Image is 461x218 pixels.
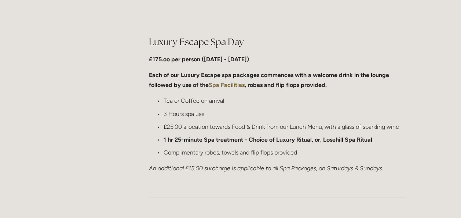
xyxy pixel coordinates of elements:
p: £25.00 allocation towards Food & Drink from our Lunch Menu, with a glass of sparkling wine [164,122,406,132]
p: Tea or Coffee on arrival [164,96,406,106]
strong: 1 hr 25-minute Spa treatment - Choice of Luxury Ritual, or, Losehill Spa Ritual [164,136,372,143]
em: An additional £15.00 surcharge is applicable to all Spa Packages, on Saturdays & Sundays. [149,165,383,172]
h2: Luxury Escape Spa Day [149,36,406,48]
p: 3 Hours spa use [164,109,406,119]
strong: £175.oo per person ([DATE] - [DATE]) [149,56,249,63]
strong: , robes and flip flops provided. [245,81,327,88]
strong: Each of our Luxury Escape spa packages commences with a welcome drink in the lounge followed by u... [149,72,391,88]
a: Spa Facilities [209,81,245,88]
p: Complimentary robes, towels and flip flops provided [164,148,406,157]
